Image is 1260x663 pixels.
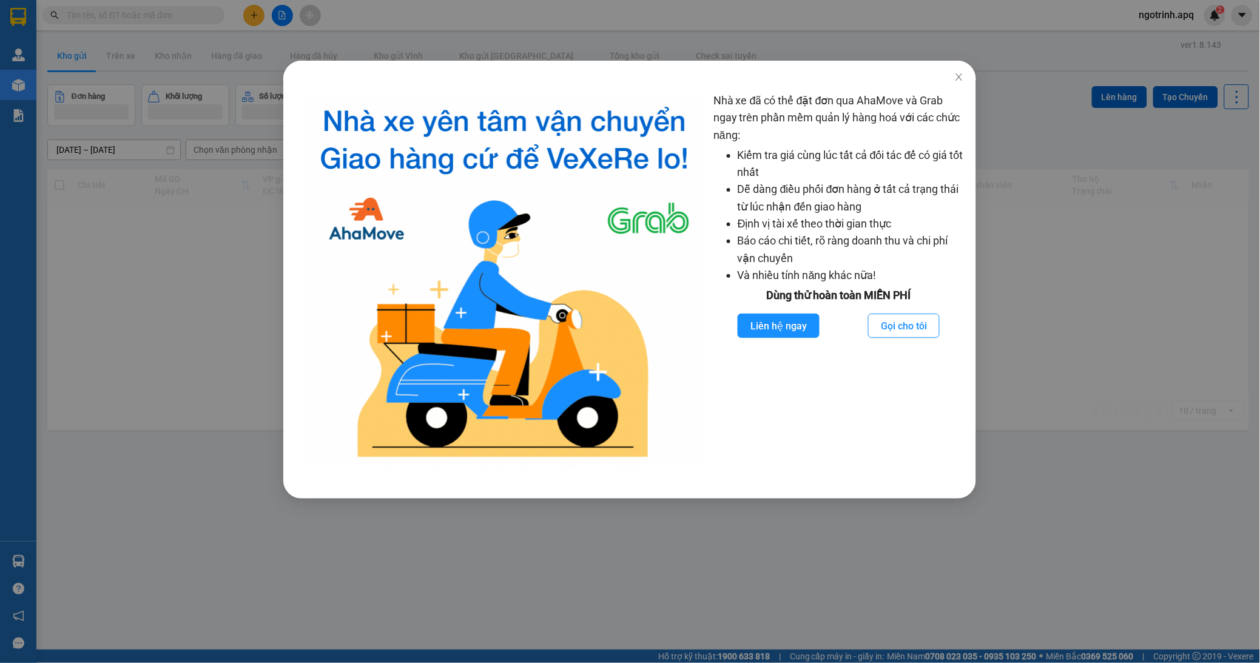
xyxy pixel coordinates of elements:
span: Liên hệ ngay [750,318,807,334]
li: Kiểm tra giá cùng lúc tất cả đối tác để có giá tốt nhất [738,147,964,181]
button: Gọi cho tôi [869,314,940,338]
span: close [955,72,965,82]
li: Dễ dàng điều phối đơn hàng ở tất cả trạng thái từ lúc nhận đến giao hàng [738,181,964,215]
li: Định vị tài xế theo thời gian thực [738,215,964,232]
span: Gọi cho tôi [881,318,928,334]
img: logo [305,92,704,468]
li: Và nhiều tính năng khác nữa! [738,267,964,284]
div: Dùng thử hoàn toàn MIỄN PHÍ [713,287,964,304]
button: Close [943,61,977,95]
div: Nhà xe đã có thể đặt đơn qua AhaMove và Grab ngay trên phần mềm quản lý hàng hoá với các chức năng: [713,92,964,468]
li: Báo cáo chi tiết, rõ ràng doanh thu và chi phí vận chuyển [738,232,964,267]
button: Liên hệ ngay [738,314,820,338]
